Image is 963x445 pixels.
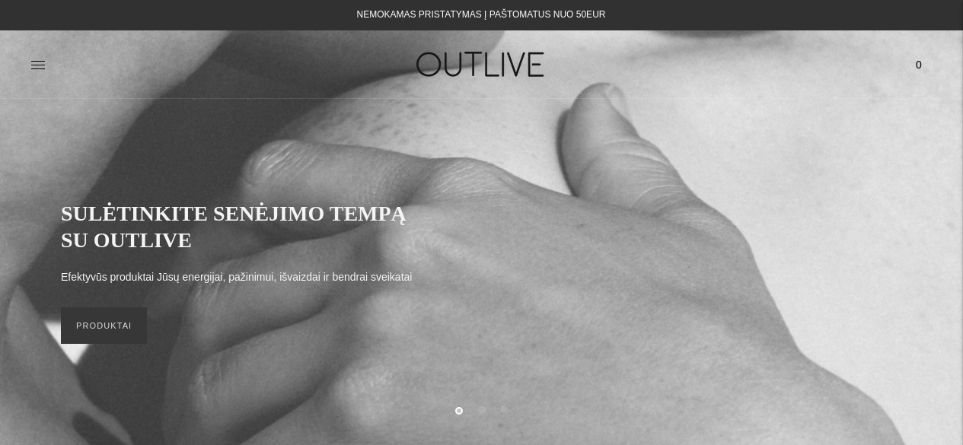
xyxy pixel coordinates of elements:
div: NEMOKAMAS PRISTATYMAS Į PAŠTOMATUS NUO 50EUR [357,6,606,24]
h2: SULĖTINKITE SENĖJIMO TEMPĄ SU OUTLIVE [61,200,426,253]
a: 0 [905,48,933,81]
button: Move carousel to slide 2 [478,405,486,413]
button: Move carousel to slide 3 [500,405,508,413]
button: Move carousel to slide 1 [455,407,463,415]
a: PRODUKTAI [61,307,147,344]
span: 0 [908,54,930,75]
p: Efektyvūs produktai Jūsų energijai, pažinimui, išvaizdai ir bendrai sveikatai [61,269,412,287]
img: OUTLIVE [387,38,577,91]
